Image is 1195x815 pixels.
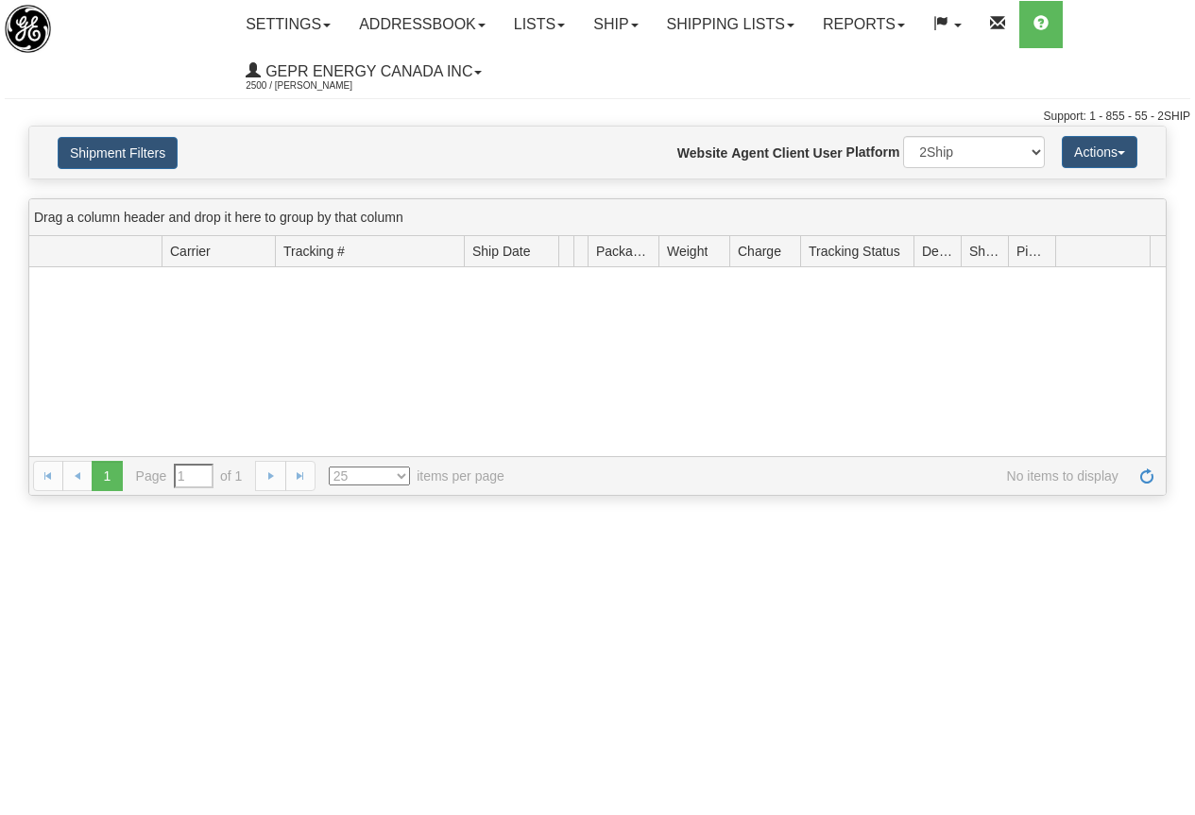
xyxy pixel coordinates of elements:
[809,1,919,48] a: Reports
[246,76,387,95] span: 2500 / [PERSON_NAME]
[231,48,496,95] a: GEPR Energy Canada Inc 2500 / [PERSON_NAME]
[261,63,472,79] span: GEPR Energy Canada Inc
[677,144,727,162] label: Website
[1132,461,1162,491] a: Refresh
[136,464,243,488] span: Page of 1
[1062,136,1137,168] button: Actions
[5,5,51,53] img: logo2500.jpg
[345,1,500,48] a: Addressbook
[596,242,651,261] span: Packages
[667,242,708,261] span: Weight
[500,1,579,48] a: Lists
[579,1,652,48] a: Ship
[922,242,953,261] span: Delivery Status
[531,467,1118,485] span: No items to display
[1016,242,1048,261] span: Pickup Status
[846,143,900,161] label: Platform
[813,144,843,162] label: User
[170,242,211,261] span: Carrier
[773,144,810,162] label: Client
[29,199,1166,236] div: grid grouping header
[809,242,900,261] span: Tracking Status
[653,1,809,48] a: Shipping lists
[731,144,769,162] label: Agent
[969,242,1000,261] span: Shipment Issues
[5,109,1190,125] div: Support: 1 - 855 - 55 - 2SHIP
[329,467,504,485] span: items per page
[231,1,345,48] a: Settings
[92,461,122,491] span: 1
[738,242,781,261] span: Charge
[283,242,345,261] span: Tracking #
[472,242,530,261] span: Ship Date
[58,137,178,169] button: Shipment Filters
